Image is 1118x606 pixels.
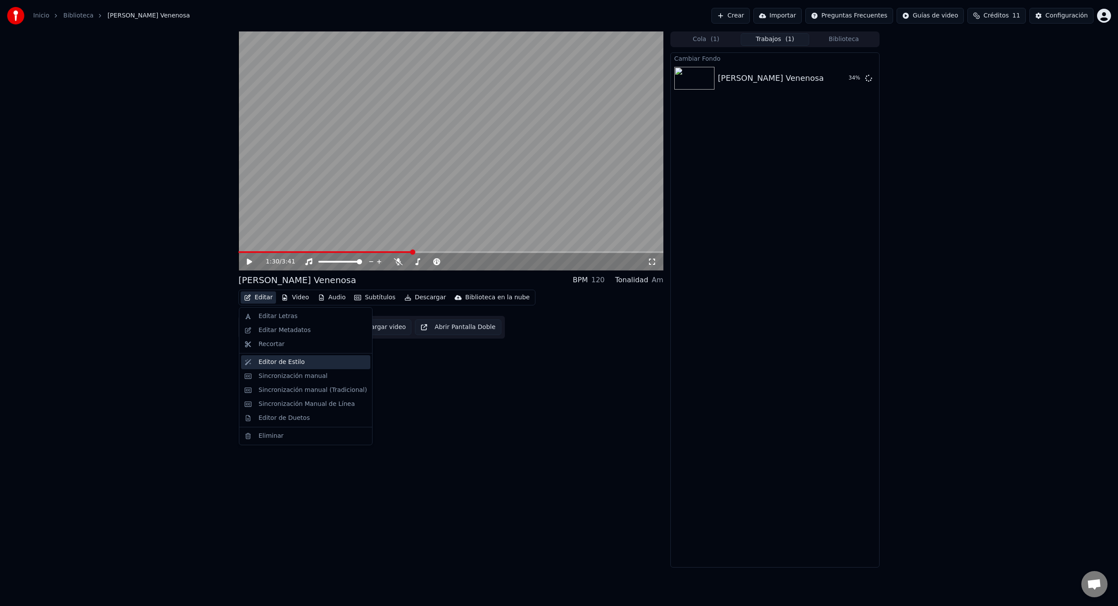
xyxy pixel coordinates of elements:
[1012,11,1020,20] span: 11
[107,11,190,20] span: [PERSON_NAME] Venenosa
[805,8,893,24] button: Preguntas Frecuentes
[33,11,49,20] a: Inicio
[314,291,349,304] button: Audio
[849,75,862,82] div: 34 %
[351,291,399,304] button: Subtítulos
[241,291,276,304] button: Editar
[259,372,328,381] div: Sincronización manual
[671,53,879,63] div: Cambiar Fondo
[573,275,588,285] div: BPM
[259,326,311,335] div: Editar Metadatos
[33,11,190,20] nav: breadcrumb
[1046,11,1088,20] div: Configuración
[753,8,802,24] button: Importar
[465,293,530,302] div: Biblioteca en la nube
[718,72,824,84] div: [PERSON_NAME] Venenosa
[711,35,719,44] span: ( 1 )
[711,8,750,24] button: Crear
[259,358,305,367] div: Editor de Estilo
[282,257,295,266] span: 3:41
[259,340,285,349] div: Recortar
[340,319,411,335] button: Descargar video
[652,275,663,285] div: Am
[786,35,794,44] span: ( 1 )
[741,33,810,46] button: Trabajos
[672,33,741,46] button: Cola
[7,7,24,24] img: youka
[259,400,355,409] div: Sincronización Manual de Línea
[1029,8,1094,24] button: Configuración
[259,386,367,395] div: Sincronización manual (Tradicional)
[897,8,964,24] button: Guías de video
[809,33,878,46] button: Biblioteca
[266,257,287,266] div: /
[278,291,312,304] button: Video
[1081,571,1108,597] div: Chat abierto
[415,319,501,335] button: Abrir Pantalla Doble
[266,257,279,266] span: 1:30
[967,8,1026,24] button: Créditos11
[591,275,605,285] div: 120
[401,291,450,304] button: Descargar
[63,11,93,20] a: Biblioteca
[983,11,1009,20] span: Créditos
[259,312,297,321] div: Editar Letras
[259,414,310,422] div: Editor de Duetos
[615,275,649,285] div: Tonalidad
[238,274,356,286] div: [PERSON_NAME] Venenosa
[259,432,283,440] div: Eliminar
